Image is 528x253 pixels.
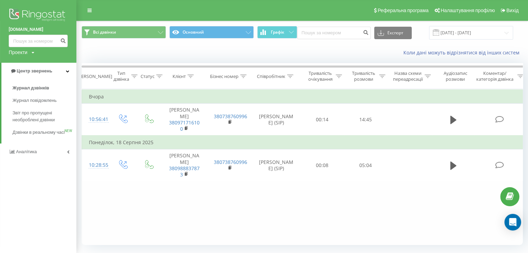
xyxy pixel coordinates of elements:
a: [DOMAIN_NAME] [9,26,68,33]
div: Назва схеми переадресації [393,70,423,82]
div: Тривалість розмови [350,70,377,82]
a: 380988837873 [169,165,200,178]
div: Open Intercom Messenger [504,214,521,230]
input: Пошук за номером [297,27,371,39]
td: [PERSON_NAME] (SIP) [252,149,301,181]
a: Коли дані можуть відрізнятися вiд інших систем [403,49,523,56]
div: 10:56:41 [89,113,103,126]
td: Вчора [82,90,526,104]
span: Аналiтика [16,149,37,154]
input: Пошук за номером [9,35,68,47]
div: Коментар/категорія дзвінка [475,70,516,82]
td: [PERSON_NAME] (SIP) [252,104,301,136]
div: [PERSON_NAME] [77,73,112,79]
a: 380738760996 [214,113,247,120]
button: Основний [169,26,254,38]
span: Графік [271,30,284,35]
div: Бізнес номер [210,73,238,79]
div: Статус [141,73,154,79]
a: 380971716100 [169,119,200,132]
span: Журнал повідомлень [12,97,57,104]
button: Експорт [374,27,412,39]
a: Журнал повідомлень [12,94,76,107]
div: Тип дзвінка [114,70,129,82]
td: [PERSON_NAME] [162,149,207,181]
button: Графік [257,26,297,38]
span: Журнал дзвінків [12,85,49,91]
span: Налаштування профілю [441,8,495,13]
div: Тривалість очікування [307,70,334,82]
td: 14:45 [344,104,387,136]
span: Вихід [506,8,519,13]
a: Звіт про пропущені необроблені дзвінки [12,107,76,126]
span: Реферальна програма [378,8,429,13]
span: Звіт про пропущені необроблені дзвінки [12,110,73,123]
span: Всі дзвінки [93,29,116,35]
td: Понеділок, 18 Серпня 2025 [82,136,526,149]
button: Всі дзвінки [82,26,166,38]
div: 10:28:55 [89,158,103,172]
a: 380738760996 [214,159,247,165]
td: 00:08 [301,149,344,181]
td: 00:14 [301,104,344,136]
td: [PERSON_NAME] [162,104,207,136]
div: Проекти [9,49,27,56]
a: Дзвінки в реальному часіNEW [12,126,76,139]
img: Ringostat logo [9,7,68,24]
span: Дзвінки в реальному часі [12,129,65,136]
a: Центр звернень [1,63,76,79]
div: Аудіозапис розмови [438,70,472,82]
a: Журнал дзвінків [12,82,76,94]
td: 05:04 [344,149,387,181]
div: Співробітник [257,73,285,79]
span: Центр звернень [17,68,52,73]
div: Клієнт [173,73,186,79]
